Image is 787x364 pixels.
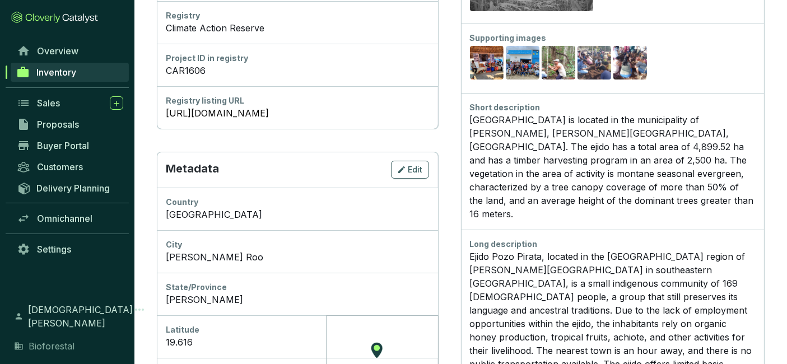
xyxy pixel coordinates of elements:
span: Settings [37,244,71,255]
div: [PERSON_NAME] Roo [166,250,429,264]
div: Short description [470,102,756,113]
a: Proposals [11,115,129,134]
a: [URL][DOMAIN_NAME] [166,106,429,120]
div: Climate Action Reserve [166,21,429,35]
span: [DEMOGRAPHIC_DATA][PERSON_NAME] [28,303,133,330]
div: [GEOGRAPHIC_DATA] is located in the municipality of [PERSON_NAME], [PERSON_NAME][GEOGRAPHIC_DATA]... [470,113,756,221]
div: Latitude [166,324,429,335]
span: Omnichannel [37,213,92,224]
a: Settings [11,240,129,259]
div: [PERSON_NAME] [166,293,429,306]
span: Bioforestal [29,339,74,353]
span: Customers [37,161,83,172]
div: City [166,239,429,250]
a: Sales [11,94,129,113]
div: Registry [166,10,429,21]
span: Buyer Portal [37,140,89,151]
div: 19.616 [166,335,429,349]
a: Omnichannel [11,209,129,228]
a: Buyer Portal [11,136,129,155]
div: CAR1606 [166,64,429,77]
div: [GEOGRAPHIC_DATA] [166,208,429,221]
p: Metadata [166,161,219,179]
span: Edit [408,164,423,175]
span: Proposals [37,119,79,130]
span: Sales [37,97,60,109]
a: Inventory [11,63,129,82]
span: Overview [37,45,78,57]
a: Delivery Planning [11,179,129,197]
a: Customers [11,157,129,176]
div: State/Province [166,282,429,293]
span: Inventory [36,67,76,78]
div: Supporting images [470,32,756,44]
div: Long description [470,239,756,250]
div: Registry listing URL [166,95,429,106]
a: Overview [11,41,129,60]
div: Project ID in registry [166,53,429,64]
div: Country [166,197,429,208]
button: Edit [391,161,429,179]
span: Delivery Planning [36,183,110,194]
